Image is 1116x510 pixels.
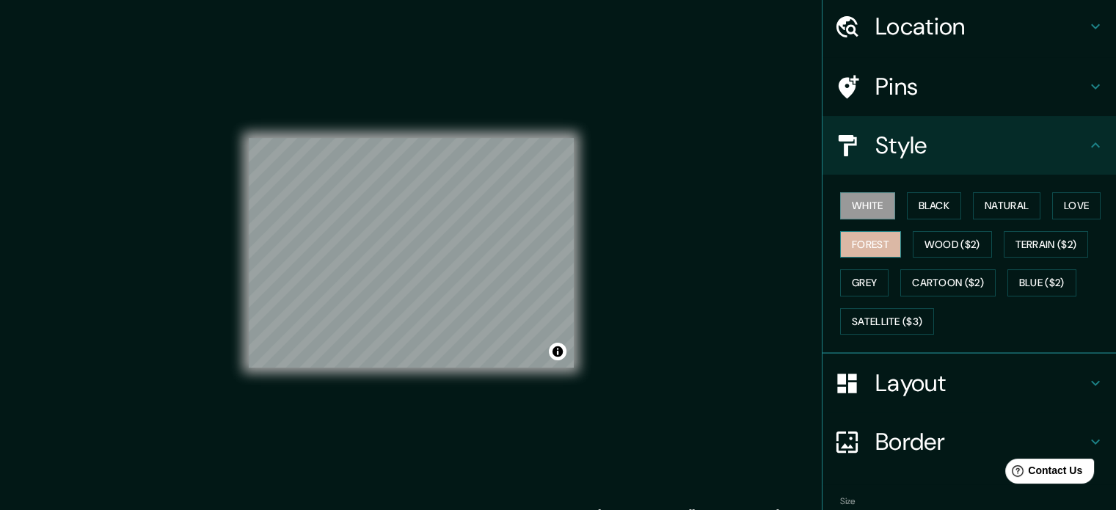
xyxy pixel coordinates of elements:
canvas: Map [249,138,574,368]
button: White [840,192,895,219]
button: Terrain ($2) [1004,231,1089,258]
div: Style [823,116,1116,175]
h4: Style [875,131,1087,160]
h4: Border [875,427,1087,456]
button: Grey [840,269,889,296]
button: Natural [973,192,1040,219]
h4: Location [875,12,1087,41]
label: Size [840,495,856,508]
div: Layout [823,354,1116,412]
h4: Pins [875,72,1087,101]
button: Cartoon ($2) [900,269,996,296]
button: Satellite ($3) [840,308,934,335]
button: Forest [840,231,901,258]
div: Pins [823,57,1116,116]
div: Border [823,412,1116,471]
button: Love [1052,192,1101,219]
button: Blue ($2) [1007,269,1076,296]
button: Black [907,192,962,219]
button: Wood ($2) [913,231,992,258]
button: Toggle attribution [549,343,566,360]
iframe: Help widget launcher [985,453,1100,494]
h4: Layout [875,368,1087,398]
